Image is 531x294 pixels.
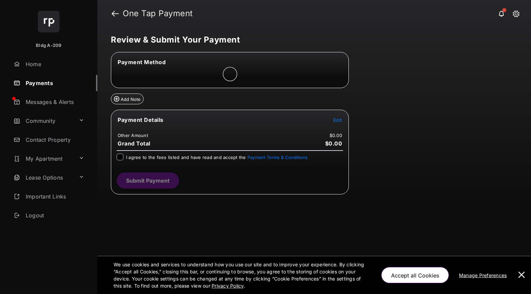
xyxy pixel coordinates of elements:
[117,172,179,189] button: Submit Payment
[11,56,97,72] a: Home
[111,93,144,104] button: Add Note
[11,132,97,148] a: Contact Property
[11,151,76,167] a: My Apartment
[11,113,76,129] a: Community
[118,59,166,65] span: Payment Method
[212,283,243,289] u: Privacy Policy
[117,132,148,138] td: Other Amount
[11,207,97,223] a: Logout
[11,94,97,110] a: Messages & Alerts
[114,261,367,289] p: We use cookies and services to understand how you use our site and to improve your experience. By...
[247,155,308,160] button: I agree to the fees listed and have read and accept the
[36,42,61,49] p: Bldg A-209
[38,11,59,32] img: svg+xml;base64,PHN2ZyB4bWxucz0iaHR0cDovL3d3dy53My5vcmcvMjAwMC9zdmciIHdpZHRoPSI2NCIgaGVpZ2h0PSI2NC...
[459,272,510,278] u: Manage Preferences
[126,155,308,160] span: I agree to the fees listed and have read and accept the
[333,116,342,123] button: Edit
[329,132,342,138] td: $0.00
[111,36,512,44] h5: Review & Submit Your Payment
[325,140,342,147] span: $0.00
[118,140,150,147] span: Grand Total
[118,116,164,123] span: Payment Details
[11,75,97,91] a: Payments
[11,188,87,205] a: Important Links
[381,267,449,283] button: Accept all Cookies
[11,169,76,186] a: Lease Options
[123,9,193,18] strong: One Tap Payment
